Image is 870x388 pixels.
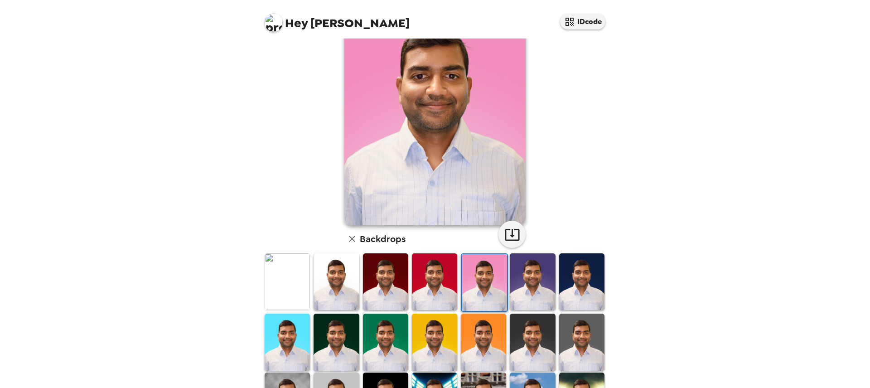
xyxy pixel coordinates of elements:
[265,9,410,29] span: [PERSON_NAME]
[285,15,308,31] span: Hey
[560,14,605,29] button: IDcode
[360,232,406,246] h6: Backdrops
[265,14,283,32] img: profile pic
[265,253,310,310] img: Original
